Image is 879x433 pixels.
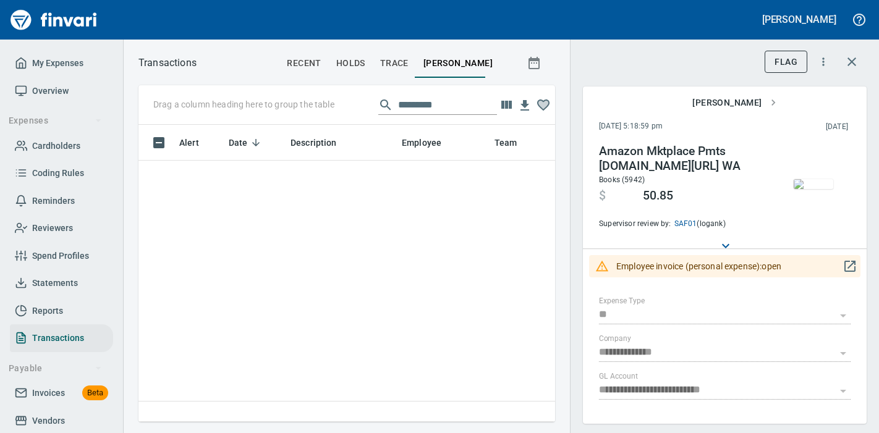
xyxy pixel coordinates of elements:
[599,144,767,174] h4: Amazon Mktplace Pmts [DOMAIN_NAME][URL] WA
[32,275,78,291] span: Statements
[287,56,321,71] span: recent
[10,214,113,242] a: Reviewers
[671,219,697,228] a: SAF01
[10,49,113,77] a: My Expenses
[495,135,517,150] span: Team
[32,138,80,154] span: Cardholders
[599,218,767,230] span: Supervisor review by: (logank)
[4,109,107,132] button: Expenses
[775,54,797,70] span: Flag
[599,335,631,343] label: Company
[837,47,867,77] button: Close transaction
[179,135,199,150] span: Alert
[7,5,100,35] img: Finvari
[744,121,848,133] span: This charge was settled by the merchant and appears on the 2025/07/05 statement.
[10,324,113,352] a: Transactions
[599,175,645,184] span: Books (5942)
[4,357,107,380] button: Payable
[599,373,638,380] label: GL Account
[687,91,781,114] button: [PERSON_NAME]
[32,330,84,346] span: Transactions
[10,77,113,105] a: Overview
[291,135,337,150] span: Description
[82,386,108,400] span: Beta
[9,361,102,376] span: Payable
[9,113,102,128] span: Expenses
[516,48,555,78] button: Show transactions within a particular date range
[10,269,113,297] a: Statements
[138,56,197,70] p: Transactions
[599,298,645,305] label: Expense Type
[10,242,113,270] a: Spend Profiles
[32,83,69,99] span: Overview
[10,187,113,215] a: Reminders
[534,96,553,114] button: Column choices favorited. Click to reset to default
[616,255,781,277] div: Employee invoice (personal expense): open
[810,48,837,75] button: More
[497,96,516,114] button: Choose columns to display
[179,135,215,150] span: Alert
[380,56,409,71] span: trace
[153,98,334,111] p: Drag a column heading here to group the table
[10,159,113,187] a: Coding Rules
[495,135,533,150] span: Team
[229,135,248,150] span: Date
[138,56,197,70] nav: breadcrumb
[10,132,113,160] a: Cardholders
[599,188,606,203] span: $
[599,120,744,133] span: [DATE] 5:18:59 pm
[32,385,65,401] span: Invoices
[291,135,353,150] span: Description
[402,135,457,150] span: Employee
[32,56,83,71] span: My Expenses
[643,188,673,203] span: 50.85
[762,13,836,26] h5: [PERSON_NAME]
[229,135,264,150] span: Date
[32,221,73,236] span: Reviewers
[402,135,441,150] span: Employee
[336,56,365,71] span: holds
[765,51,807,74] button: Flag
[32,413,65,429] span: Vendors
[32,166,84,181] span: Coding Rules
[32,193,75,209] span: Reminders
[794,179,833,189] img: receipts%2Ftapani%2F2025-08-03%2FwRyD7Dpi8Aanou5rLXT8HKXjbai2__ROFBJfFN2afOQjR8DKLI_thumb.png
[10,379,113,407] a: InvoicesBeta
[516,96,534,115] button: Download Table
[759,10,839,29] button: [PERSON_NAME]
[32,248,89,264] span: Spend Profiles
[692,95,776,111] span: [PERSON_NAME]
[32,303,63,319] span: Reports
[10,297,113,325] a: Reports
[423,56,493,71] span: [PERSON_NAME]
